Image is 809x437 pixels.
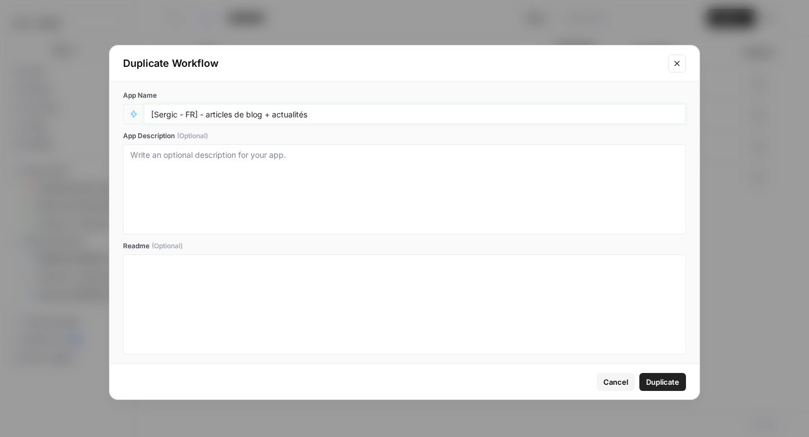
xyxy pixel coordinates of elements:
label: App Description [123,131,686,141]
button: Close modal [668,54,686,72]
span: (Optional) [177,131,208,141]
span: (Optional) [152,241,183,251]
span: Cancel [603,376,628,388]
input: Untitled [151,109,679,119]
button: Cancel [597,373,635,391]
span: Duplicate [646,376,679,388]
div: Duplicate Workflow [123,56,661,71]
label: Readme [123,241,686,251]
label: App Name [123,90,686,101]
button: Duplicate [639,373,686,391]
